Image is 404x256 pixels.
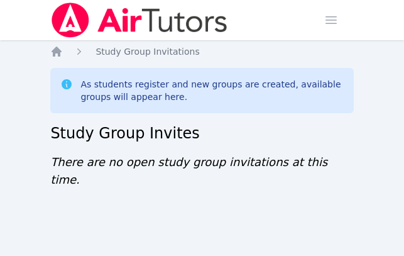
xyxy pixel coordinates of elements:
[96,45,199,58] a: Study Group Invitations
[96,47,199,57] span: Study Group Invitations
[50,123,353,143] h2: Study Group Invites
[80,78,343,103] div: As students register and new groups are created, available groups will appear here.
[50,45,353,58] nav: Breadcrumb
[50,155,327,186] span: There are no open study group invitations at this time.
[50,3,228,38] img: Air Tutors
